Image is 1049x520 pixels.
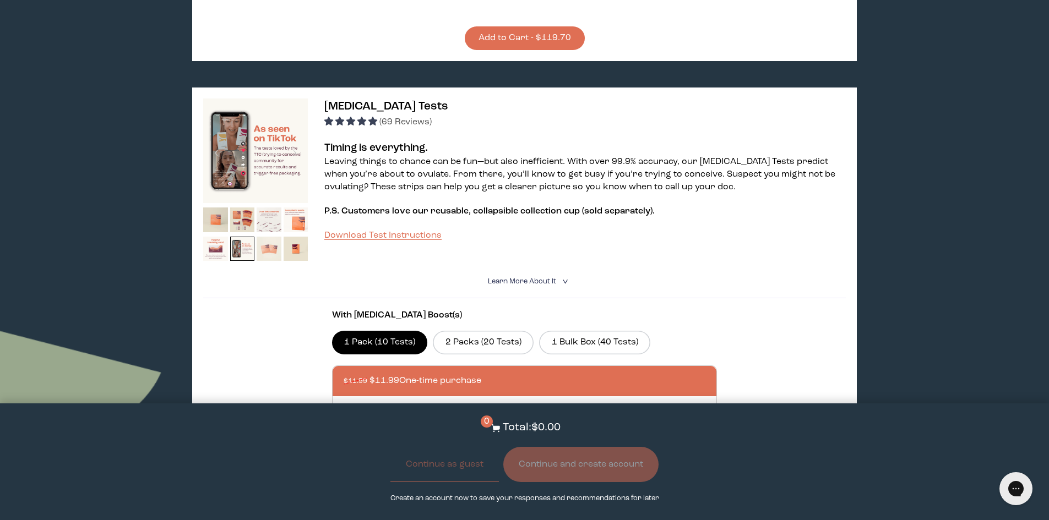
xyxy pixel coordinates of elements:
span: (69 Reviews) [379,118,432,127]
label: 1 Pack (10 Tests) [332,331,428,354]
summary: Learn More About it < [488,276,562,287]
iframe: Gorgias live chat messenger [994,468,1038,509]
p: With [MEDICAL_DATA] Boost(s) [332,309,718,322]
img: thumbnail image [284,237,308,261]
span: 0 [481,415,493,428]
img: thumbnail image [203,237,228,261]
button: Add to Cart - $119.70 [465,26,585,50]
span: Learn More About it [488,278,556,285]
span: P.S. Customers love our reusable, collapsible collection cup (sold separately) [324,207,653,216]
button: Continue as guest [390,447,499,482]
span: 4.96 stars [324,118,379,127]
img: thumbnail image [284,207,308,232]
img: thumbnail image [257,237,281,261]
p: Total: $0.00 [503,420,561,436]
i: < [559,278,569,284]
img: thumbnail image [230,207,255,232]
a: Download Test Instructions [324,231,442,240]
p: Leaving things to chance can be fun—but also inefficient. With over 99.9% accuracy, our [MEDICAL_... [324,156,845,194]
img: thumbnail image [230,237,255,261]
strong: Timing is everything. [324,143,428,154]
img: thumbnail image [203,98,308,203]
p: Create an account now to save your responses and recommendations for later [390,493,659,503]
span: [MEDICAL_DATA] Tests [324,101,448,112]
label: 2 Packs (20 Tests) [433,331,534,354]
button: Continue and create account [503,447,659,482]
img: thumbnail image [203,207,228,232]
label: 1 Bulk Box (40 Tests) [539,331,650,354]
span: . [653,207,655,216]
img: thumbnail image [257,207,281,232]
